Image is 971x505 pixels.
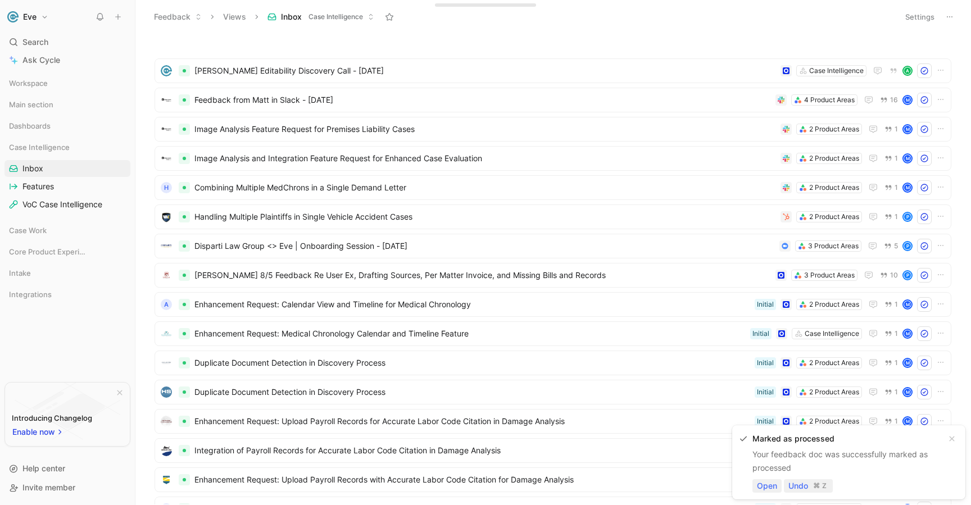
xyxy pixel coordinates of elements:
[904,125,911,133] div: M
[155,321,951,346] a: logoEnhancement Request: Medical Chronology Calendar and Timeline FeatureCase IntelligenceInitial1M
[882,415,900,427] button: 1
[894,243,898,249] span: 5
[155,117,951,142] a: logoImage Analysis Feature Request for Premises Liability Cases2 Product Areas1M
[809,182,859,193] div: 2 Product Areas
[904,388,911,396] div: M
[4,196,130,213] a: VoC Case Intelligence
[904,67,911,75] div: A
[820,480,828,492] div: Z
[9,78,48,89] span: Workspace
[752,432,941,445] div: Marked as processed
[22,163,43,174] span: Inbox
[161,445,172,456] img: logo
[194,152,776,165] span: Image Analysis and Integration Feature Request for Enhanced Case Evaluation
[904,242,911,250] div: P
[161,182,172,193] div: H
[4,286,130,306] div: Integrations
[4,117,130,134] div: Dashboards
[900,9,940,25] button: Settings
[4,139,130,213] div: Case IntelligenceInboxFeaturesVoC Case Intelligence
[194,444,750,457] span: Integration of Payroll Records for Accurate Labor Code Citation in Damage Analysis
[4,265,130,281] div: Intake
[155,263,951,288] a: logo[PERSON_NAME] 8/5 Feedback Re User Ex, Drafting Sources, Per Matter Invoice, and Missing Bill...
[784,479,833,493] button: Undo⌘Z
[805,328,859,339] div: Case Intelligence
[22,35,48,49] span: Search
[904,213,911,221] div: P
[4,265,130,285] div: Intake
[15,383,120,440] img: bg-BLZuj68n.svg
[194,122,776,136] span: Image Analysis Feature Request for Premises Liability Cases
[882,211,900,223] button: 1
[194,473,750,486] span: Enhancement Request: Upload Payroll Records with Accurate Labor Code Citation for Damage Analysis
[904,330,911,338] div: M
[22,463,65,473] span: Help center
[155,234,951,258] a: logoDisparti Law Group <> Eve | Onboarding Session - [DATE]3 Product Areas5P
[155,175,951,200] a: HCombining Multiple MedChrons in a Single Demand Letter2 Product Areas1M
[161,153,172,164] img: logo
[9,99,53,110] span: Main section
[904,417,911,425] div: M
[809,386,859,398] div: 2 Product Areas
[4,117,130,138] div: Dashboards
[161,124,172,135] img: logo
[895,126,898,133] span: 1
[4,96,130,116] div: Main section
[895,360,898,366] span: 1
[161,416,172,427] img: logo
[161,357,172,368] img: logo
[890,272,898,279] span: 10
[262,8,379,25] button: InboxCase Intelligence
[12,425,65,439] button: Enable now
[9,225,47,236] span: Case Work
[194,210,776,224] span: Handling Multiple Plaintiffs in Single Vehicle Accident Cases
[4,52,130,69] a: Ask Cycle
[752,479,782,493] button: Open
[895,330,898,337] span: 1
[9,120,51,131] span: Dashboards
[4,96,130,113] div: Main section
[194,356,750,370] span: Duplicate Document Detection in Discovery Process
[809,153,859,164] div: 2 Product Areas
[809,357,859,368] div: 2 Product Areas
[882,240,900,252] button: 5
[895,418,898,425] span: 1
[194,269,771,282] span: [PERSON_NAME] 8/5 Feedback Re User Ex, Drafting Sources, Per Matter Invoice, and Missing Bills an...
[809,124,859,135] div: 2 Product Areas
[9,267,31,279] span: Intake
[161,65,172,76] img: logo
[904,184,911,192] div: M
[4,222,130,242] div: Case Work
[161,328,172,339] img: logo
[809,211,859,222] div: 2 Product Areas
[809,65,864,76] div: Case Intelligence
[4,286,130,303] div: Integrations
[194,93,771,107] span: Feedback from Matt in Slack - [DATE]
[4,160,130,177] a: Inbox
[904,271,911,279] div: P
[218,8,251,25] button: Views
[757,479,777,493] span: Open
[155,204,951,229] a: logoHandling Multiple Plaintiffs in Single Vehicle Accident Cases2 Product Areas1P
[4,243,130,260] div: Core Product Experience
[155,380,951,404] a: logoDuplicate Document Detection in Discovery Process2 Product AreasInitial1M
[12,425,56,439] span: Enable now
[757,416,774,427] div: Initial
[9,289,52,300] span: Integrations
[4,222,130,239] div: Case Work
[895,213,898,220] span: 1
[281,11,302,22] span: Inbox
[804,270,855,281] div: 3 Product Areas
[4,139,130,156] div: Case Intelligence
[4,9,51,25] button: EveEve
[155,438,951,463] a: logoIntegration of Payroll Records for Accurate Labor Code Citation in Damage Analysis2 Product A...
[878,94,900,106] button: 16
[788,479,808,493] span: Undo
[161,211,172,222] img: logo
[895,155,898,162] span: 1
[149,8,207,25] button: Feedback
[4,243,130,263] div: Core Product Experience
[4,178,130,195] a: Features
[895,301,898,308] span: 1
[804,94,855,106] div: 4 Product Areas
